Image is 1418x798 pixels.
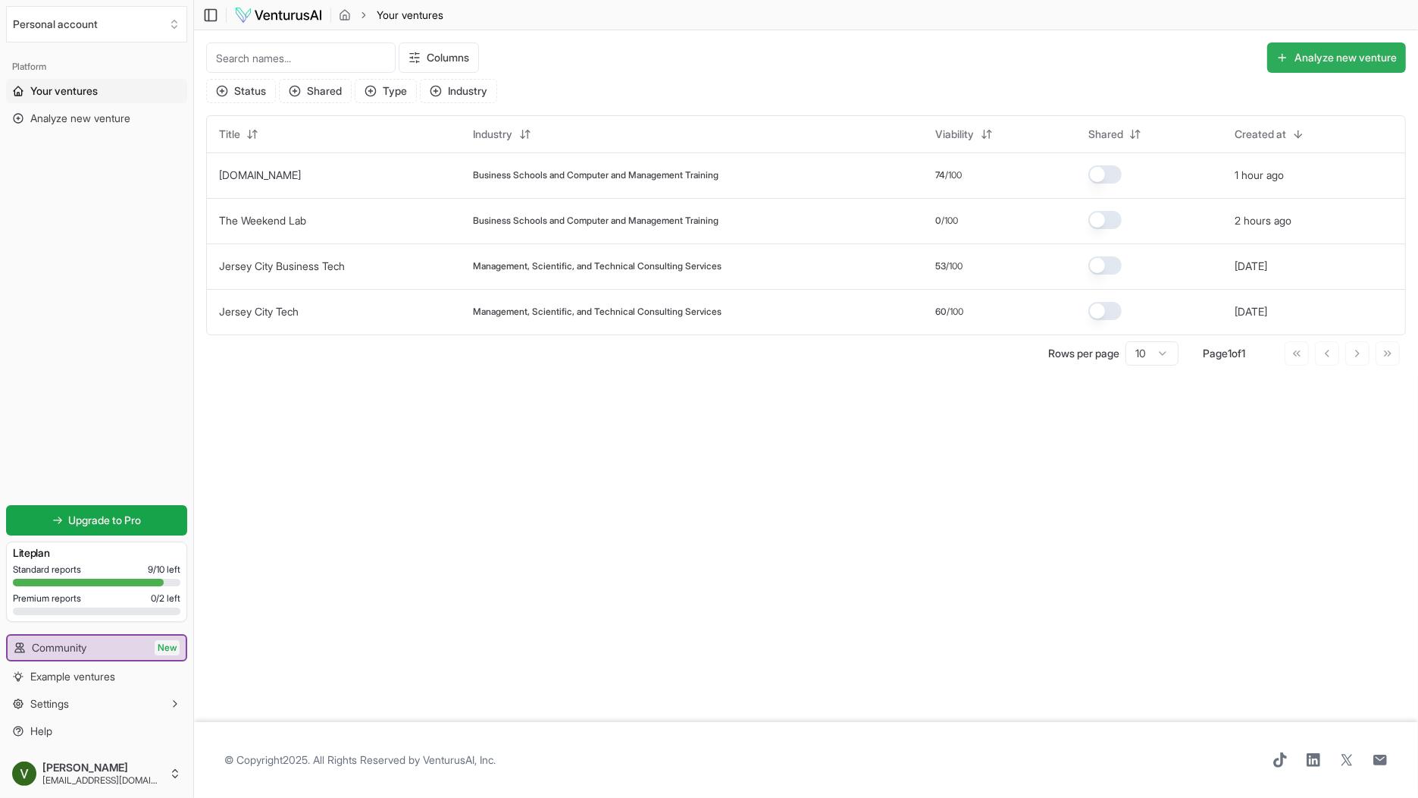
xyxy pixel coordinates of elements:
[6,505,187,536] a: Upgrade to Pro
[6,79,187,103] a: Your ventures
[219,305,299,318] a: Jersey City Tech
[206,42,396,73] input: Search names...
[947,260,963,272] span: /100
[6,756,187,792] button: [PERSON_NAME][EMAIL_ADDRESS][DOMAIN_NAME]
[1235,259,1267,274] button: [DATE]
[151,592,180,605] span: 0 / 2 left
[420,79,497,103] button: Industry
[6,664,187,689] a: Example ventures
[474,215,719,227] span: Business Schools and Computer and Management Training
[465,122,540,146] button: Industry
[42,761,163,774] span: [PERSON_NAME]
[6,106,187,130] a: Analyze new venture
[234,6,323,24] img: logo
[1232,347,1241,360] span: of
[148,564,180,576] span: 9 / 10 left
[279,79,352,103] button: Shared
[219,259,345,272] a: Jersey City Business Tech
[1235,304,1267,319] button: [DATE]
[219,259,345,274] button: Jersey City Business Tech
[69,513,142,528] span: Upgrade to Pro
[219,304,299,319] button: Jersey City Tech
[13,545,180,561] h3: Lite plan
[942,215,959,227] span: /100
[1079,122,1150,146] button: Shared
[42,774,163,787] span: [EMAIL_ADDRESS][DOMAIN_NAME]
[32,640,86,655] span: Community
[936,169,946,181] span: 74
[474,169,719,181] span: Business Schools and Computer and Management Training
[210,122,268,146] button: Title
[936,215,942,227] span: 0
[6,6,187,42] button: Select an organization
[30,696,69,712] span: Settings
[219,127,240,142] span: Title
[30,724,52,739] span: Help
[1048,346,1119,361] p: Rows per page
[947,306,964,318] span: /100
[219,168,301,183] button: [DOMAIN_NAME]
[6,719,187,743] a: Help
[936,260,947,272] span: 53
[6,692,187,716] button: Settings
[936,306,947,318] span: 60
[399,42,479,73] button: Columns
[30,111,130,126] span: Analyze new venture
[224,752,496,768] span: © Copyright 2025 . All Rights Reserved by .
[1235,168,1284,183] button: 1 hour ago
[1228,347,1232,360] span: 1
[219,168,301,181] a: [DOMAIN_NAME]
[1088,127,1123,142] span: Shared
[355,79,417,103] button: Type
[1235,127,1286,142] span: Created at
[1225,122,1313,146] button: Created at
[474,260,722,272] span: Management, Scientific, and Technical Consulting Services
[927,122,1002,146] button: Viability
[13,564,81,576] span: Standard reports
[13,592,81,605] span: Premium reports
[423,753,493,766] a: VenturusAI, Inc
[1241,347,1245,360] span: 1
[155,640,180,655] span: New
[339,8,443,23] nav: breadcrumb
[8,636,186,660] a: CommunityNew
[1267,42,1406,73] button: Analyze new venture
[936,127,975,142] span: Viability
[946,169,963,181] span: /100
[12,762,36,786] img: ACg8ocKruYYD_Bt-37oIXCiOWeYteC2nRSUD6LGuC9n1nc-YIAdH6a08=s96-c
[1235,213,1291,228] button: 2 hours ago
[30,83,98,99] span: Your ventures
[474,127,513,142] span: Industry
[206,79,276,103] button: Status
[30,669,115,684] span: Example ventures
[377,8,443,23] span: Your ventures
[474,306,722,318] span: Management, Scientific, and Technical Consulting Services
[6,55,187,79] div: Platform
[219,214,306,227] a: The Weekend Lab
[1203,347,1228,360] span: Page
[219,213,306,228] button: The Weekend Lab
